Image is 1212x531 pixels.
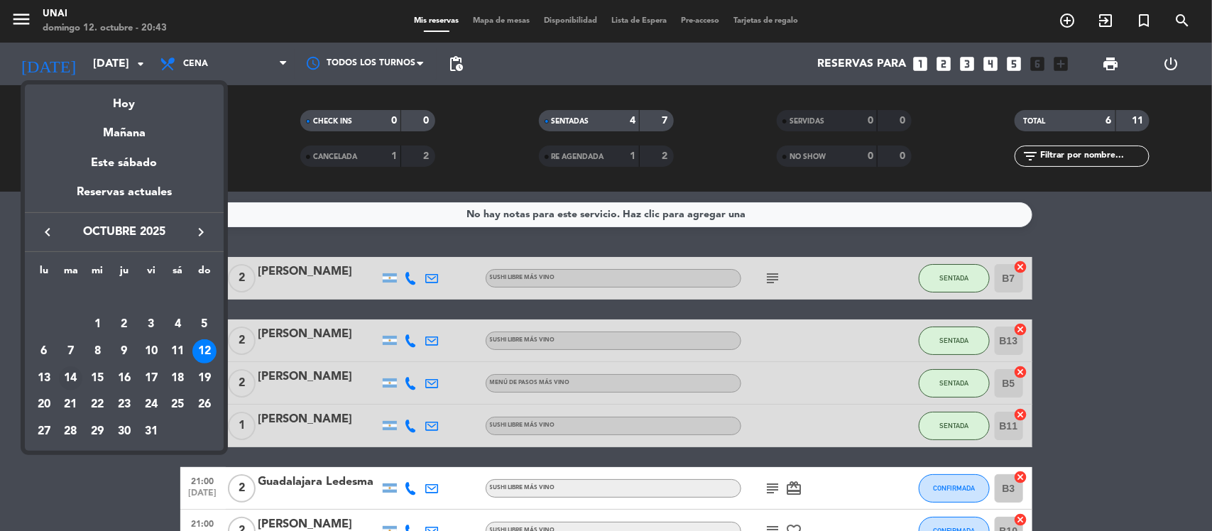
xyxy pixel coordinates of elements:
[165,339,190,363] div: 11
[138,338,165,365] td: 10 de octubre de 2025
[191,392,218,419] td: 26 de octubre de 2025
[138,311,165,338] td: 3 de octubre de 2025
[58,418,84,445] td: 28 de octubre de 2025
[84,418,111,445] td: 29 de octubre de 2025
[139,420,163,444] div: 31
[111,392,138,419] td: 23 de octubre de 2025
[165,365,192,392] td: 18 de octubre de 2025
[84,392,111,419] td: 22 de octubre de 2025
[112,366,136,390] div: 16
[138,418,165,445] td: 31 de octubre de 2025
[84,311,111,338] td: 1 de octubre de 2025
[25,143,224,183] div: Este sábado
[39,224,56,241] i: keyboard_arrow_left
[31,263,58,285] th: lunes
[59,366,83,390] div: 14
[188,223,214,241] button: keyboard_arrow_right
[139,393,163,417] div: 24
[192,312,217,336] div: 5
[31,365,58,392] td: 13 de octubre de 2025
[165,393,190,417] div: 25
[84,263,111,285] th: miércoles
[32,420,56,444] div: 27
[192,393,217,417] div: 26
[111,263,138,285] th: jueves
[59,339,83,363] div: 7
[165,311,192,338] td: 4 de octubre de 2025
[191,365,218,392] td: 19 de octubre de 2025
[112,339,136,363] div: 9
[191,338,218,365] td: 12 de octubre de 2025
[31,285,218,312] td: OCT.
[139,312,163,336] div: 3
[165,338,192,365] td: 11 de octubre de 2025
[32,366,56,390] div: 13
[25,114,224,143] div: Mañana
[35,223,60,241] button: keyboard_arrow_left
[139,339,163,363] div: 10
[165,263,192,285] th: sábado
[111,311,138,338] td: 2 de octubre de 2025
[165,392,192,419] td: 25 de octubre de 2025
[138,365,165,392] td: 17 de octubre de 2025
[84,365,111,392] td: 15 de octubre de 2025
[85,312,109,336] div: 1
[139,366,163,390] div: 17
[32,393,56,417] div: 20
[85,393,109,417] div: 22
[111,338,138,365] td: 9 de octubre de 2025
[31,392,58,419] td: 20 de octubre de 2025
[138,392,165,419] td: 24 de octubre de 2025
[112,312,136,336] div: 2
[58,338,84,365] td: 7 de octubre de 2025
[191,263,218,285] th: domingo
[112,393,136,417] div: 23
[25,84,224,114] div: Hoy
[32,339,56,363] div: 6
[25,183,224,212] div: Reservas actuales
[192,366,217,390] div: 19
[111,365,138,392] td: 16 de octubre de 2025
[85,339,109,363] div: 8
[138,263,165,285] th: viernes
[59,393,83,417] div: 21
[165,312,190,336] div: 4
[111,418,138,445] td: 30 de octubre de 2025
[58,263,84,285] th: martes
[84,338,111,365] td: 8 de octubre de 2025
[58,392,84,419] td: 21 de octubre de 2025
[112,420,136,444] div: 30
[58,365,84,392] td: 14 de octubre de 2025
[31,338,58,365] td: 6 de octubre de 2025
[192,339,217,363] div: 12
[85,420,109,444] div: 29
[191,311,218,338] td: 5 de octubre de 2025
[192,224,209,241] i: keyboard_arrow_right
[165,366,190,390] div: 18
[85,366,109,390] div: 15
[31,418,58,445] td: 27 de octubre de 2025
[60,223,188,241] span: octubre 2025
[59,420,83,444] div: 28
